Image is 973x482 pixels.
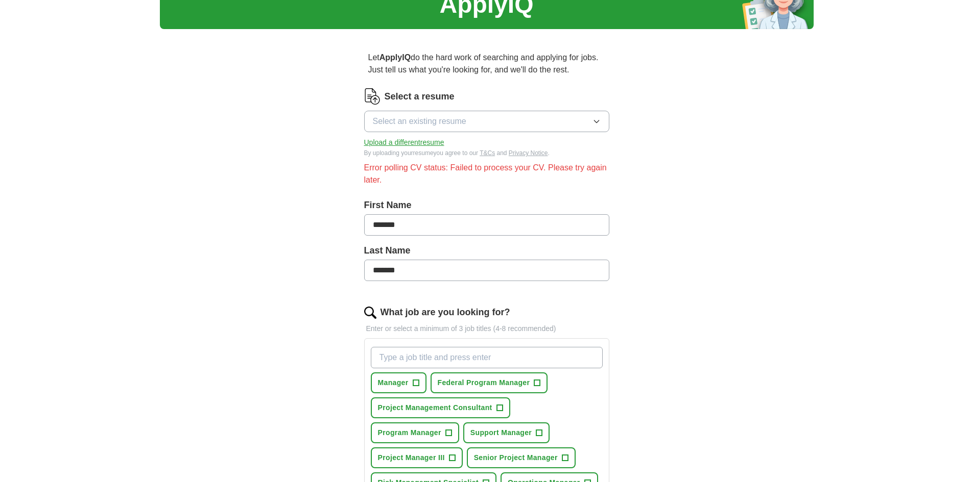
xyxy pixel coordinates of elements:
button: Select an existing resume [364,111,609,132]
label: First Name [364,198,609,212]
p: Enter or select a minimum of 3 job titles (4-8 recommended) [364,323,609,334]
button: Support Manager [463,422,550,443]
span: Senior Project Manager [474,452,558,463]
button: Upload a differentresume [364,137,444,148]
label: What job are you looking for? [381,306,510,319]
button: Federal Program Manager [431,372,548,393]
span: Project Management Consultant [378,402,492,413]
span: Federal Program Manager [438,377,530,388]
button: Program Manager [371,422,459,443]
span: Project Manager III [378,452,445,463]
a: T&Cs [480,149,495,157]
button: Project Management Consultant [371,397,510,418]
a: Privacy Notice [509,149,548,157]
img: CV Icon [364,88,381,105]
div: By uploading your resume you agree to our and . [364,148,609,158]
img: search.png [364,307,376,319]
span: Support Manager [470,427,532,438]
strong: ApplyIQ [379,53,411,62]
div: Error polling CV status: Failed to process your CV. Please try again later. [364,162,609,186]
span: Select an existing resume [373,115,466,128]
button: Senior Project Manager [467,447,576,468]
label: Last Name [364,244,609,258]
span: Manager [378,377,409,388]
button: Manager [371,372,426,393]
button: Project Manager III [371,447,463,468]
input: Type a job title and press enter [371,347,603,368]
span: Program Manager [378,427,441,438]
p: Let do the hard work of searching and applying for jobs. Just tell us what you're looking for, an... [364,47,609,80]
label: Select a resume [385,90,455,104]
